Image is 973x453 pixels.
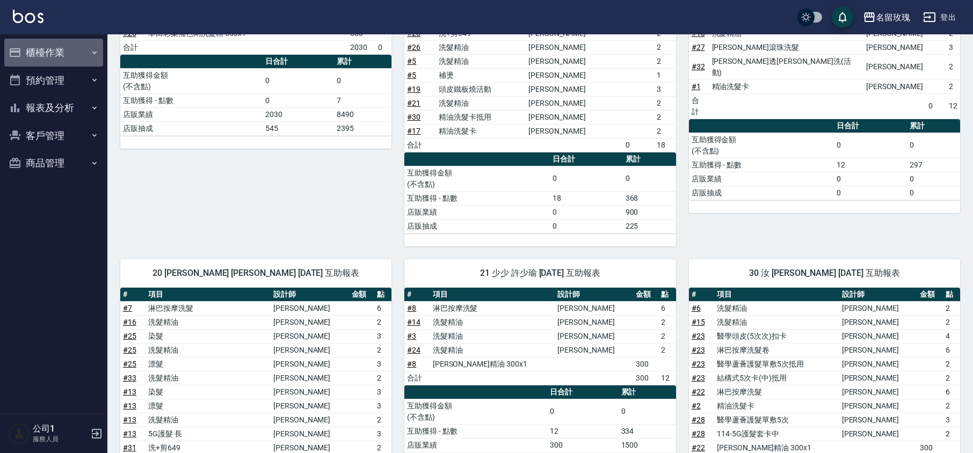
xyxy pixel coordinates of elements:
th: 日合計 [547,385,619,399]
td: 互助獲得金額 (不含點) [120,68,263,93]
td: 淋巴按摩洗髮卷 [714,343,839,357]
td: [PERSON_NAME] [526,96,623,110]
td: 3 [654,82,676,96]
td: 3 [374,357,391,371]
td: 店販抽成 [689,186,834,200]
button: 預約管理 [4,67,103,94]
td: 洗髮精油 [714,315,839,329]
button: 名留玫瑰 [859,6,914,28]
td: 店販抽成 [120,121,263,135]
td: 2 [374,315,391,329]
a: #27 [692,43,705,52]
td: 合計 [689,93,709,119]
td: 店販抽成 [404,219,550,233]
a: #28 [692,429,705,438]
td: 18 [550,191,623,205]
td: 互助獲得 - 點數 [120,93,263,107]
th: 點 [658,288,676,302]
td: 2 [654,110,676,124]
td: 醫學蘆薈護髮單敷5次抵用 [714,357,839,371]
a: #22 [692,443,705,452]
td: 1500 [619,438,676,452]
td: 6 [943,343,960,357]
td: [PERSON_NAME] [555,329,633,343]
span: 30 汝 [PERSON_NAME] [DATE] 互助報表 [702,268,947,279]
td: 互助獲得金額 (不含點) [404,166,550,191]
td: [PERSON_NAME] [526,82,623,96]
td: 900 [623,205,676,219]
a: #24 [407,346,420,354]
a: #25 [123,346,136,354]
td: 2 [374,413,391,427]
td: 結構式5次卡(中)抵用 [714,371,839,385]
td: 補燙 [436,68,526,82]
td: 店販業績 [404,438,547,452]
td: 3 [946,40,960,54]
a: #32 [692,62,705,71]
td: [PERSON_NAME] [839,399,918,413]
td: 0 [907,172,960,186]
td: 3 [374,385,391,399]
td: 0 [263,93,334,107]
h5: 公司1 [33,423,88,434]
th: 設計師 [271,288,349,302]
td: [PERSON_NAME] [271,315,349,329]
td: 2 [658,329,676,343]
a: #8 [407,304,416,312]
td: 0 [619,399,676,424]
td: 3 [374,399,391,413]
td: 0 [550,205,623,219]
th: 日合計 [550,152,623,166]
td: 6 [374,301,391,315]
button: 登出 [919,8,960,27]
td: 0 [926,93,946,119]
td: 368 [623,191,676,205]
td: 互助獲得 - 點數 [404,424,547,438]
th: 日合計 [263,55,334,69]
td: [PERSON_NAME] [271,413,349,427]
td: 合計 [404,138,436,152]
td: [PERSON_NAME] [526,68,623,82]
td: 2 [654,54,676,68]
td: 545 [263,121,334,135]
td: 0 [834,172,907,186]
button: 客戶管理 [4,122,103,150]
td: 精油洗髮卡 [714,399,839,413]
a: #5 [407,71,416,79]
td: 12 [658,371,676,385]
td: 合計 [404,371,430,385]
td: 精油洗髮卡抵用 [436,110,526,124]
a: #25 [123,332,136,340]
table: a dense table [404,152,676,233]
td: 頭皮鐵板燒活動 [436,82,526,96]
th: 項目 [714,288,839,302]
a: #23 [692,332,705,340]
td: 2 [654,40,676,54]
td: 互助獲得 - 點數 [404,191,550,205]
a: #3 [407,332,416,340]
td: 3 [943,413,960,427]
th: 累計 [623,152,676,166]
td: 互助獲得金額 (不含點) [689,133,834,158]
td: [PERSON_NAME] [526,54,623,68]
td: [PERSON_NAME] [839,413,918,427]
td: 互助獲得金額 (不含點) [404,399,547,424]
td: [PERSON_NAME] [839,385,918,399]
td: 0 [834,186,907,200]
td: 300 [547,438,619,452]
td: 2 [946,79,960,93]
a: #16 [123,318,136,326]
td: 2 [943,357,960,371]
td: 2 [943,399,960,413]
td: [PERSON_NAME]透[PERSON_NAME]洗(活動) [709,54,863,79]
td: [PERSON_NAME] [839,301,918,315]
td: [PERSON_NAME] [839,357,918,371]
td: 5G護髮 長 [146,427,271,441]
td: 2 [658,315,676,329]
td: 染髮 [146,329,271,343]
td: [PERSON_NAME] [271,329,349,343]
td: 醫學頭皮(5次次)扣卡 [714,329,839,343]
a: #23 [692,360,705,368]
td: 0 [375,40,391,54]
a: #25 [123,360,136,368]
